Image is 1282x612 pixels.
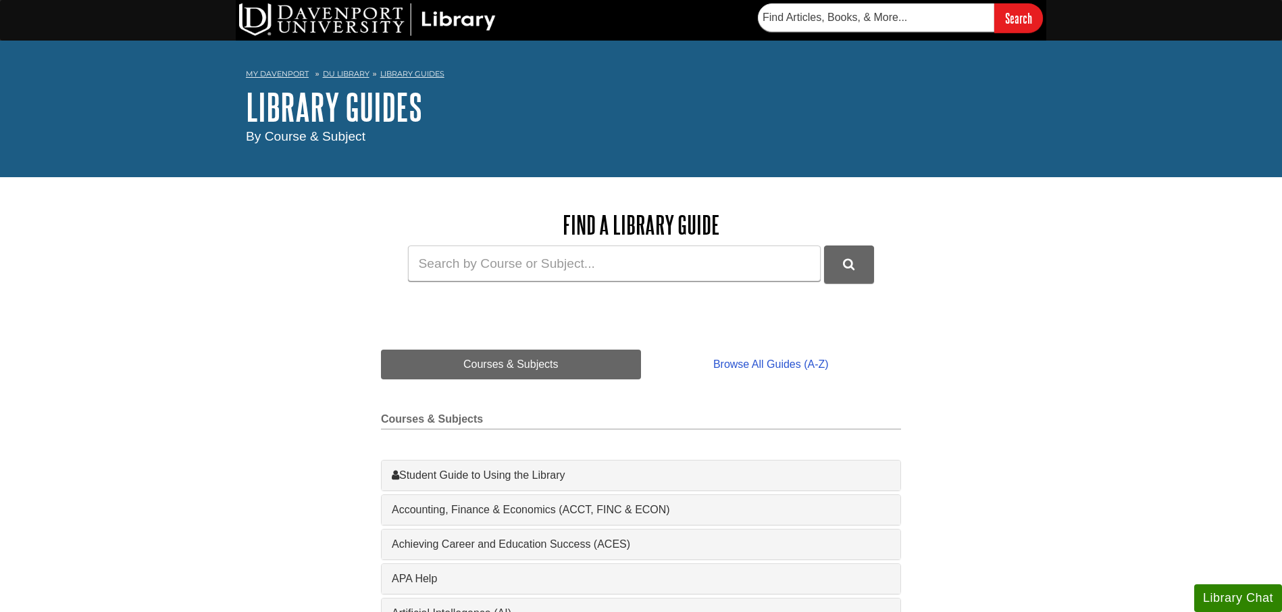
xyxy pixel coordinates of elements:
[246,65,1036,87] nav: breadcrumb
[246,68,309,80] a: My Davenport
[381,413,901,429] h2: Courses & Subjects
[381,211,901,239] h2: Find a Library Guide
[758,3,994,32] input: Find Articles, Books, & More...
[408,245,821,281] input: Search by Course or Subject...
[641,350,901,379] a: Browse All Guides (A-Z)
[392,502,890,518] a: Accounting, Finance & Economics (ACCT, FINC & ECON)
[1194,584,1282,612] button: Library Chat
[246,127,1036,147] div: By Course & Subject
[392,467,890,484] a: Student Guide to Using the Library
[380,69,444,78] a: Library Guides
[994,3,1043,32] input: Search
[758,3,1043,32] form: Searches DU Library's articles, books, and more
[392,536,890,552] a: Achieving Career and Education Success (ACES)
[843,258,854,270] i: Search Library Guides
[239,3,496,36] img: DU Library
[323,69,369,78] a: DU Library
[392,571,890,587] a: APA Help
[381,350,641,379] a: Courses & Subjects
[246,87,1036,127] h1: Library Guides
